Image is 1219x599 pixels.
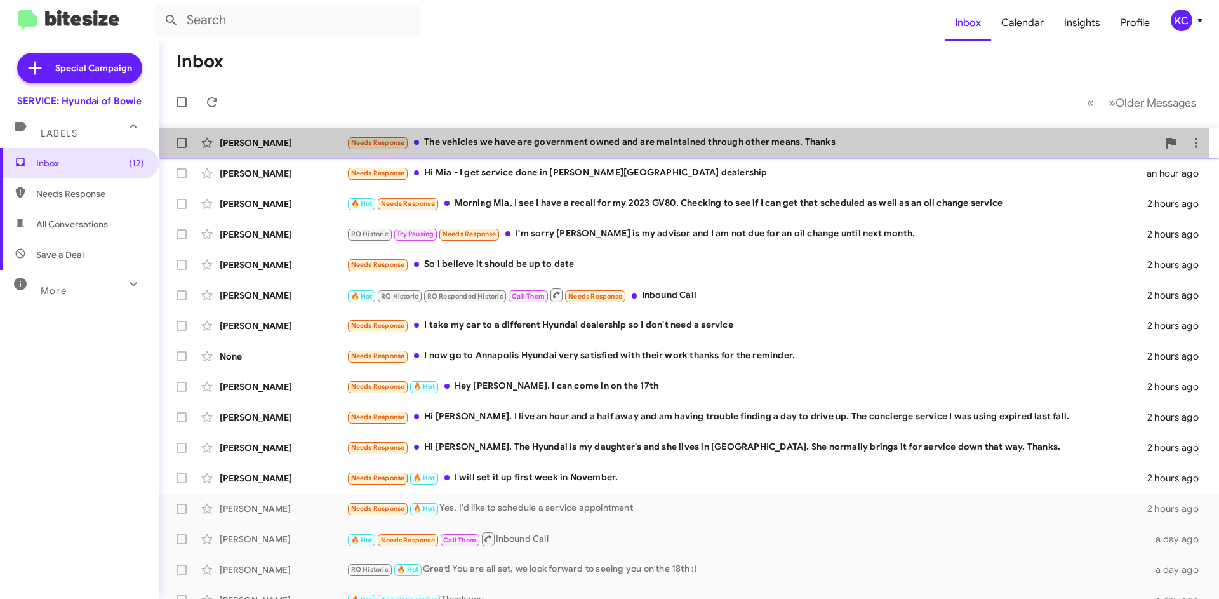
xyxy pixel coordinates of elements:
span: Needs Response [351,504,405,513]
div: 2 hours ago [1147,472,1209,485]
div: Great! You are all set, we look forward to seeing you on the 18th :) [347,562,1148,577]
span: 🔥 Hot [413,474,435,482]
div: 2 hours ago [1147,411,1209,424]
div: I now go to Annapolis Hyundai very satisfied with their work thanks for the reminder. [347,349,1147,363]
span: Call Them [512,292,545,300]
div: Inbound Call [347,287,1147,303]
div: [PERSON_NAME] [220,502,347,515]
div: So i believe it should be up to date [347,257,1147,272]
span: Needs Response [351,382,405,391]
span: All Conversations [36,218,108,231]
div: 2 hours ago [1147,228,1209,241]
div: I take my car to a different Hyundai dealership so I don't need a service [347,318,1147,333]
span: Needs Response [351,474,405,482]
span: Older Messages [1116,96,1196,110]
span: Needs Response [443,230,496,238]
div: [PERSON_NAME] [220,259,347,271]
div: I'm sorry [PERSON_NAME] is my advisor and I am not due for an oil change until next month. [347,227,1147,241]
span: RO Historic [351,565,389,574]
span: 🔥 Hot [351,536,373,544]
div: [PERSON_NAME] [220,289,347,302]
div: Hi Mia - I get service done in [PERSON_NAME][GEOGRAPHIC_DATA] dealership [347,166,1147,180]
span: Needs Response [381,536,435,544]
span: Save a Deal [36,248,84,261]
div: Morning Mia, I see I have a recall for my 2023 GV80. Checking to see if I can get that scheduled ... [347,196,1147,211]
div: 2 hours ago [1147,198,1209,210]
div: 2 hours ago [1147,502,1209,515]
span: « [1087,95,1094,111]
div: [PERSON_NAME] [220,198,347,210]
div: [PERSON_NAME] [220,411,347,424]
div: Inbound Call [347,531,1148,547]
span: Call Them [443,536,476,544]
div: [PERSON_NAME] [220,441,347,454]
span: Needs Response [351,321,405,330]
div: 2 hours ago [1147,289,1209,302]
div: a day ago [1148,533,1209,546]
div: 2 hours ago [1147,441,1209,454]
button: Previous [1079,90,1102,116]
div: 2 hours ago [1147,380,1209,393]
div: Hi [PERSON_NAME]. I live an hour and a half away and am having trouble finding a day to drive up.... [347,410,1147,424]
div: an hour ago [1147,167,1209,180]
span: 🔥 Hot [397,565,418,574]
div: a day ago [1148,563,1209,576]
span: Labels [41,128,77,139]
div: I will set it up first week in November. [347,471,1147,485]
div: [PERSON_NAME] [220,563,347,576]
span: 🔥 Hot [413,382,435,391]
span: RO Historic [351,230,389,238]
span: Needs Response [568,292,622,300]
span: Special Campaign [55,62,132,74]
span: » [1109,95,1116,111]
h1: Inbox [177,51,223,72]
div: [PERSON_NAME] [220,228,347,241]
div: 2 hours ago [1147,350,1209,363]
span: Needs Response [381,199,435,208]
span: Needs Response [351,138,405,147]
span: Needs Response [351,413,405,421]
div: [PERSON_NAME] [220,167,347,180]
button: KC [1160,10,1205,31]
a: Inbox [945,4,991,41]
div: Hey [PERSON_NAME]. I can come in on the 17th [347,379,1147,394]
a: Calendar [991,4,1054,41]
span: More [41,285,67,297]
a: Insights [1054,4,1110,41]
div: [PERSON_NAME] [220,320,347,332]
div: Hi [PERSON_NAME]. The Hyundai is my daughter's and she lives in [GEOGRAPHIC_DATA]. She normally b... [347,440,1147,455]
span: Needs Response [351,260,405,269]
nav: Page navigation example [1080,90,1204,116]
div: [PERSON_NAME] [220,137,347,149]
span: 🔥 Hot [351,292,373,300]
span: RO Historic [381,292,418,300]
input: Search [154,5,420,36]
button: Next [1101,90,1204,116]
div: 2 hours ago [1147,320,1209,332]
span: Inbox [36,157,144,170]
span: 🔥 Hot [351,199,373,208]
div: None [220,350,347,363]
span: Needs Response [351,352,405,360]
span: Needs Response [351,169,405,177]
div: SERVICE: Hyundai of Bowie [17,95,142,107]
span: RO Responded Historic [427,292,503,300]
div: [PERSON_NAME] [220,380,347,393]
div: KC [1171,10,1192,31]
span: Needs Response [351,443,405,452]
div: [PERSON_NAME] [220,472,347,485]
div: The vehicles we have are government owned and are maintained through other means. Thanks [347,135,1158,150]
span: Try Pausing [397,230,434,238]
div: 2 hours ago [1147,259,1209,271]
a: Special Campaign [17,53,142,83]
span: 🔥 Hot [413,504,435,513]
a: Profile [1110,4,1160,41]
span: (12) [129,157,144,170]
span: Needs Response [36,187,144,200]
div: Yes. I'd like to schedule a service appointment [347,501,1147,516]
div: [PERSON_NAME] [220,533,347,546]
